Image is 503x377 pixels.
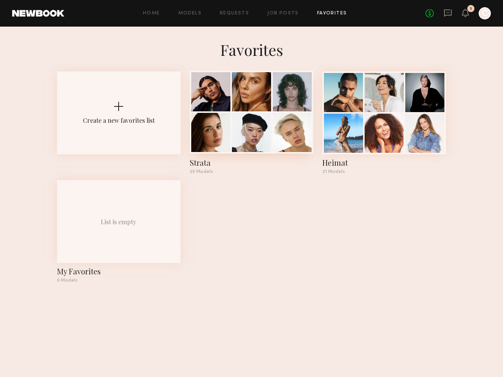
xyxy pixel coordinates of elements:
[190,71,313,174] a: Strata20 Models
[322,157,446,168] div: Heimat
[190,169,313,174] div: 20 Models
[57,180,181,283] a: List is emptyMy Favorites0 Models
[143,11,160,16] a: Home
[267,11,299,16] a: Job Posts
[220,11,249,16] a: Requests
[190,157,313,168] div: Strata
[83,116,155,124] div: Create a new favorites list
[178,11,202,16] a: Models
[479,7,491,19] a: C
[57,71,181,180] button: Create a new favorites list
[57,266,181,277] div: My Favorites
[322,71,446,174] a: Heimat21 Models
[101,218,136,226] div: List is empty
[470,7,472,11] div: 1
[57,278,181,283] div: 0 Models
[322,169,446,174] div: 21 Models
[317,11,347,16] a: Favorites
